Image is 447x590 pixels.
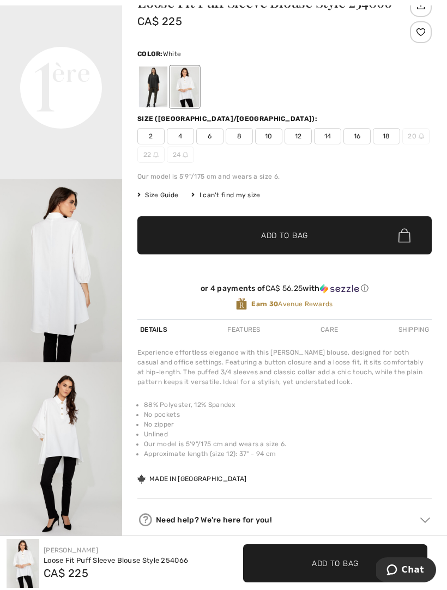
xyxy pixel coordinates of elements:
[137,172,432,181] div: Our model is 5'9"/175 cm and wears a size 6.
[196,128,224,144] span: 6
[137,114,319,124] div: Size ([GEOGRAPHIC_DATA]/[GEOGRAPHIC_DATA]):
[144,410,432,419] li: No pockets
[191,190,260,200] div: I can't find my size
[261,230,308,241] span: Add to Bag
[419,133,424,139] img: ring-m.svg
[153,152,159,157] img: ring-m.svg
[44,567,88,580] span: CA$ 225
[373,128,400,144] span: 18
[171,66,199,107] div: White
[420,518,430,523] img: Arrow2.svg
[144,400,432,410] li: 88% Polyester, 12% Spandex
[314,128,341,144] span: 14
[44,555,188,566] div: Loose Fit Puff Sleeve Blouse Style 254066
[251,299,333,309] span: Avenue Rewards
[144,449,432,459] li: Approximate length (size 12): 37" - 94 cm
[251,300,278,308] strong: Earn 30
[167,147,194,163] span: 24
[236,297,247,311] img: Avenue Rewards
[137,15,182,28] span: CA$ 225
[137,50,163,58] span: Color:
[318,320,341,339] div: Care
[7,539,39,588] img: Loose Fit Puff Sleeve Blouse Style 254066
[320,284,359,294] img: Sezzle
[44,546,98,554] a: [PERSON_NAME]
[396,320,432,339] div: Shipping
[144,439,432,449] li: Our model is 5'9"/175 cm and wears a size 6.
[137,320,170,339] div: Details
[183,152,188,157] img: ring-m.svg
[312,557,359,569] span: Add to Bag
[285,128,312,144] span: 12
[137,190,178,200] span: Size Guide
[137,348,432,387] div: Experience effortless elegance with this [PERSON_NAME] blouse, designed for both casual and offic...
[376,557,436,585] iframe: Opens a widget where you can chat to one of our agents
[167,128,194,144] span: 4
[144,419,432,429] li: No zipper
[137,128,165,144] span: 2
[402,128,430,144] span: 20
[243,544,427,582] button: Add to Bag
[137,284,432,297] div: or 4 payments ofCA$ 56.25withSezzle Click to learn more about Sezzle
[139,66,167,107] div: Black
[225,320,263,339] div: Features
[144,429,432,439] li: Unlined
[398,228,410,242] img: Bag.svg
[255,128,282,144] span: 10
[265,284,303,293] span: CA$ 56.25
[163,50,182,58] span: White
[137,474,247,484] div: Made in [GEOGRAPHIC_DATA]
[343,128,371,144] span: 16
[137,216,432,254] button: Add to Bag
[137,147,165,163] span: 22
[137,512,432,528] div: Need help? We're here for you!
[226,128,253,144] span: 8
[137,284,432,294] div: or 4 payments of with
